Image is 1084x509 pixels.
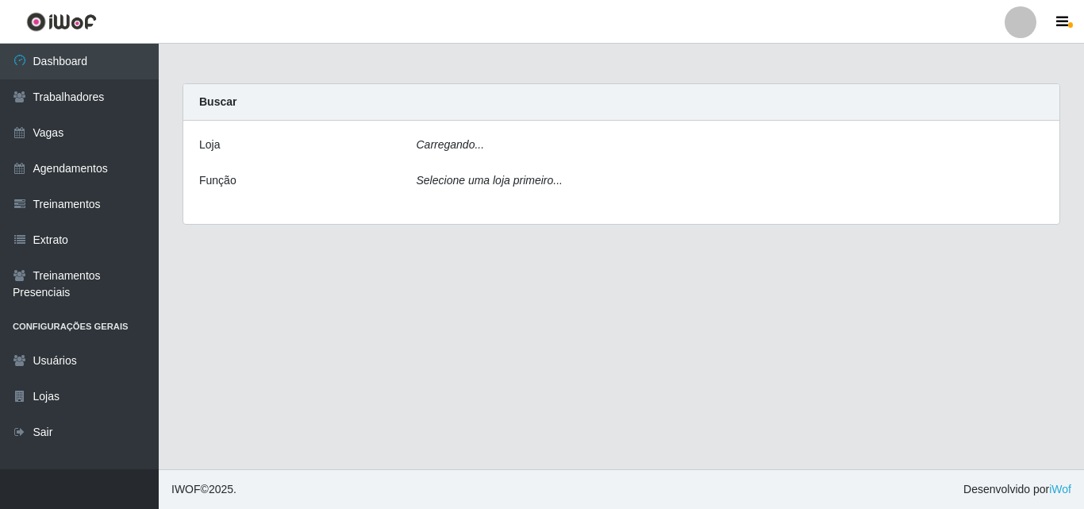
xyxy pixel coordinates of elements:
[199,95,236,108] strong: Buscar
[963,481,1071,498] span: Desenvolvido por
[417,174,563,187] i: Selecione uma loja primeiro...
[1049,483,1071,496] a: iWof
[171,481,236,498] span: © 2025 .
[417,138,485,151] i: Carregando...
[199,137,220,153] label: Loja
[199,172,236,189] label: Função
[171,483,201,496] span: IWOF
[26,12,97,32] img: CoreUI Logo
